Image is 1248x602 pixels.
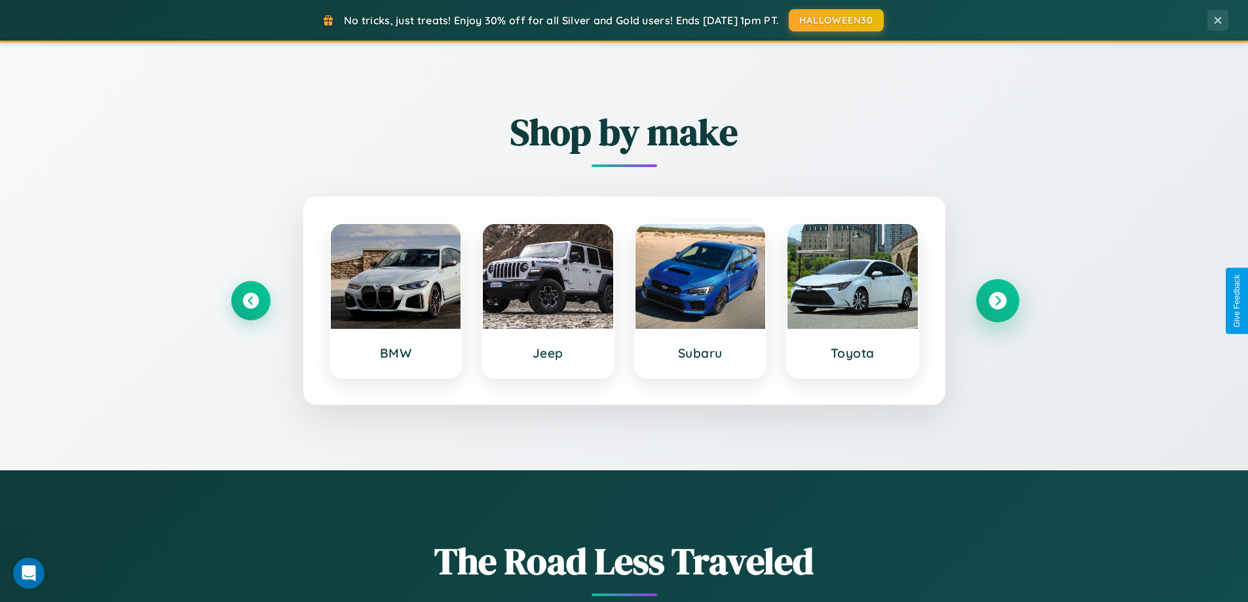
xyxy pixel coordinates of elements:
button: HALLOWEEN30 [789,9,884,31]
h2: Shop by make [231,107,1017,157]
h3: Jeep [496,345,600,361]
h1: The Road Less Traveled [231,536,1017,586]
iframe: Intercom live chat [13,557,45,589]
span: No tricks, just treats! Enjoy 30% off for all Silver and Gold users! Ends [DATE] 1pm PT. [344,14,779,27]
h3: Toyota [801,345,905,361]
h3: Subaru [649,345,753,361]
h3: BMW [344,345,448,361]
div: Give Feedback [1232,274,1241,328]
